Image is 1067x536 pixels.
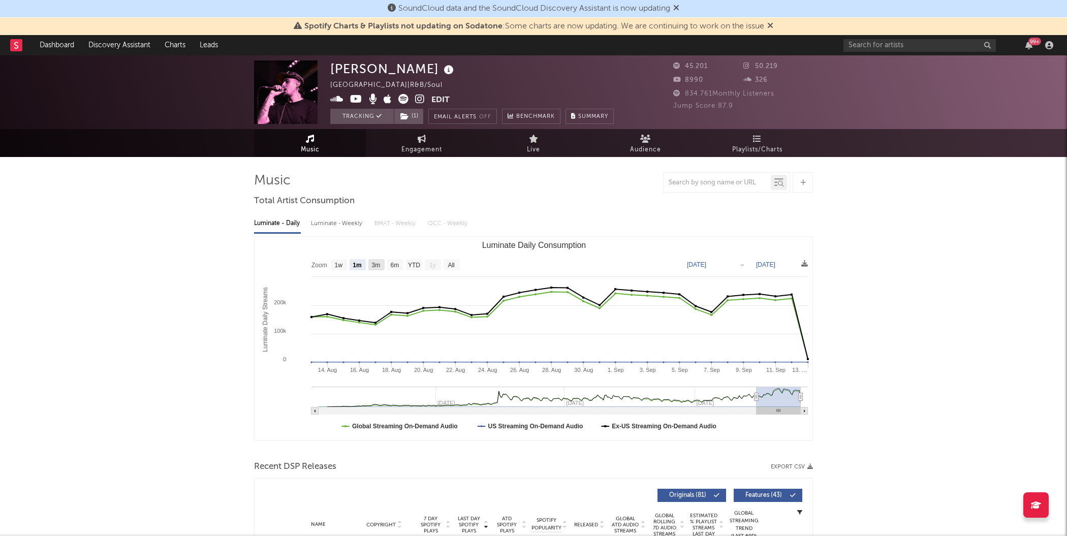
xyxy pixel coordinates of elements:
text: 0 [283,356,286,362]
span: Audience [630,144,661,156]
text: 9. Sep [736,367,752,373]
span: Live [527,144,540,156]
div: 99 + [1028,38,1041,45]
text: Global Streaming On-Demand Audio [352,423,458,430]
span: Total Artist Consumption [254,195,355,207]
div: [PERSON_NAME] [330,60,456,77]
svg: Luminate Daily Consumption [255,237,813,440]
span: ATD Spotify Plays [493,516,520,534]
span: Last Day Spotify Plays [455,516,482,534]
a: Audience [589,129,701,157]
div: Luminate - Weekly [311,215,364,232]
text: 5. Sep [672,367,688,373]
text: 1m [353,262,361,269]
span: 45.201 [673,63,708,70]
a: Engagement [366,129,478,157]
button: Originals(81) [657,489,726,502]
text: [DATE] [687,261,706,268]
div: Name [285,521,352,528]
a: Charts [158,35,193,55]
button: Tracking [330,109,394,124]
span: Jump Score: 87.9 [673,103,733,109]
div: [GEOGRAPHIC_DATA] | R&B/Soul [330,79,454,91]
text: 28. Aug [542,367,561,373]
button: Email AlertsOff [428,109,497,124]
text: [DATE] [756,261,775,268]
a: Discovery Assistant [81,35,158,55]
text: → [739,261,745,268]
span: Playlists/Charts [732,144,782,156]
text: 30. Aug [574,367,593,373]
em: Off [479,114,491,120]
button: (1) [394,109,423,124]
span: Originals ( 81 ) [664,492,711,498]
a: Dashboard [33,35,81,55]
span: Spotify Charts & Playlists not updating on Sodatone [304,22,503,30]
text: 14. Aug [318,367,337,373]
div: Luminate - Daily [254,215,301,232]
button: Summary [566,109,614,124]
button: Export CSV [771,464,813,470]
a: Music [254,129,366,157]
text: 200k [274,299,286,305]
span: 834.761 Monthly Listeners [673,90,774,97]
text: 16. Aug [350,367,369,373]
text: 100k [274,328,286,334]
text: 1w [335,262,343,269]
text: YTD [408,262,420,269]
button: Edit [431,94,450,107]
text: 1. Sep [608,367,624,373]
span: Dismiss [767,22,773,30]
span: ( 1 ) [394,109,424,124]
input: Search by song name or URL [664,179,771,187]
span: Music [301,144,320,156]
span: 50.219 [743,63,778,70]
text: 22. Aug [446,367,465,373]
span: Benchmark [516,111,555,123]
a: Live [478,129,589,157]
text: 20. Aug [414,367,433,373]
text: Ex-US Streaming On-Demand Audio [612,423,716,430]
text: Luminate Daily Streams [262,287,269,352]
a: Playlists/Charts [701,129,813,157]
span: Recent DSP Releases [254,461,336,473]
text: 24. Aug [478,367,497,373]
a: Leads [193,35,225,55]
text: 13. … [792,367,807,373]
text: 3. Sep [640,367,656,373]
text: Luminate Daily Consumption [482,241,586,249]
span: : Some charts are now updating. We are continuing to work on the issue [304,22,764,30]
text: 6m [391,262,399,269]
text: 26. Aug [510,367,529,373]
input: Search for artists [843,39,996,52]
span: 7 Day Spotify Plays [417,516,444,534]
text: US Streaming On-Demand Audio [488,423,583,430]
span: SoundCloud data and the SoundCloud Discovery Assistant is now updating [398,5,670,13]
span: Engagement [401,144,442,156]
span: Features ( 43 ) [740,492,787,498]
text: All [448,262,454,269]
span: 326 [743,77,768,83]
text: 18. Aug [382,367,401,373]
text: 1y [429,262,436,269]
span: Summary [578,114,608,119]
text: 3m [372,262,381,269]
span: Released [574,522,598,528]
span: Copyright [366,522,396,528]
text: 7. Sep [704,367,720,373]
span: Global ATD Audio Streams [611,516,639,534]
text: 11. Sep [766,367,786,373]
span: 8990 [673,77,703,83]
button: Features(43) [734,489,802,502]
text: Zoom [311,262,327,269]
span: Spotify Popularity [531,517,561,532]
a: Benchmark [502,109,560,124]
button: 99+ [1025,41,1032,49]
span: Dismiss [673,5,679,13]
